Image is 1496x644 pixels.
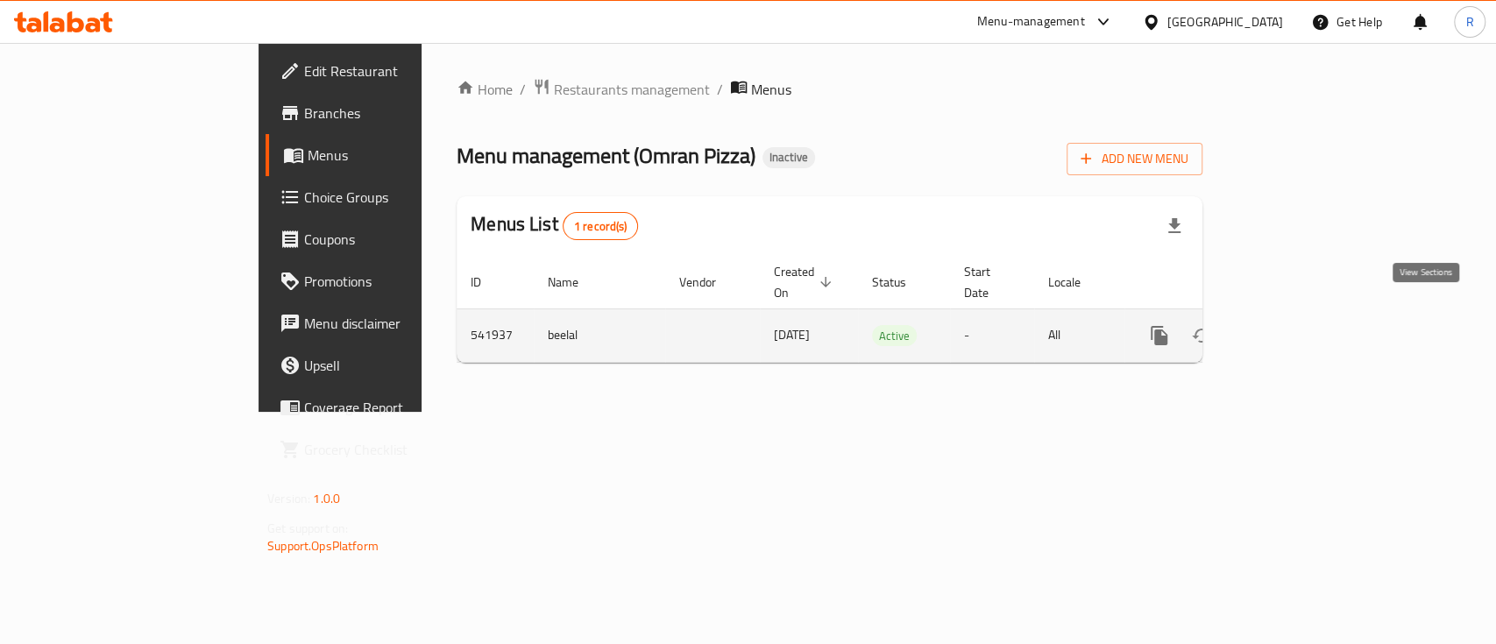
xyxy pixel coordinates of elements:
span: 1.0.0 [313,487,340,510]
span: Status [872,272,929,293]
td: - [950,308,1034,362]
a: Promotions [266,260,508,302]
span: Active [872,326,917,346]
span: Start Date [964,261,1013,303]
div: Total records count [563,212,639,240]
span: Menus [308,145,494,166]
button: Change Status [1180,315,1223,357]
span: Menu management ( Omran Pizza ) [457,136,755,175]
span: Add New Menu [1081,148,1188,170]
span: Menu disclaimer [304,313,494,334]
span: ID [471,272,504,293]
span: Restaurants management [554,79,710,100]
button: more [1138,315,1180,357]
span: Inactive [762,150,815,165]
span: R [1465,12,1473,32]
span: Get support on: [267,517,348,540]
div: Inactive [762,147,815,168]
a: Choice Groups [266,176,508,218]
span: Coverage Report [304,397,494,418]
h2: Menus List [471,211,638,240]
li: / [717,79,723,100]
a: Edit Restaurant [266,50,508,92]
span: Promotions [304,271,494,292]
a: Grocery Checklist [266,428,508,471]
li: / [520,79,526,100]
span: Version: [267,487,310,510]
span: Branches [304,103,494,124]
a: Coupons [266,218,508,260]
a: Menus [266,134,508,176]
table: enhanced table [457,256,1321,363]
nav: breadcrumb [457,78,1202,101]
span: Upsell [304,355,494,376]
th: Actions [1124,256,1321,309]
span: Created On [774,261,837,303]
span: [DATE] [774,323,810,346]
button: Add New Menu [1067,143,1202,175]
div: Export file [1153,205,1195,247]
div: [GEOGRAPHIC_DATA] [1167,12,1283,32]
span: Name [548,272,601,293]
div: Active [872,325,917,346]
td: All [1034,308,1124,362]
span: Choice Groups [304,187,494,208]
span: Edit Restaurant [304,60,494,81]
span: Menus [751,79,791,100]
a: Coverage Report [266,386,508,428]
span: Locale [1048,272,1103,293]
span: Vendor [679,272,739,293]
span: 1 record(s) [564,218,638,235]
a: Branches [266,92,508,134]
a: Menu disclaimer [266,302,508,344]
a: Restaurants management [533,78,710,101]
a: Support.OpsPlatform [267,534,379,557]
div: Menu-management [977,11,1085,32]
span: Grocery Checklist [304,439,494,460]
td: beelal [534,308,665,362]
a: Upsell [266,344,508,386]
span: Coupons [304,229,494,250]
